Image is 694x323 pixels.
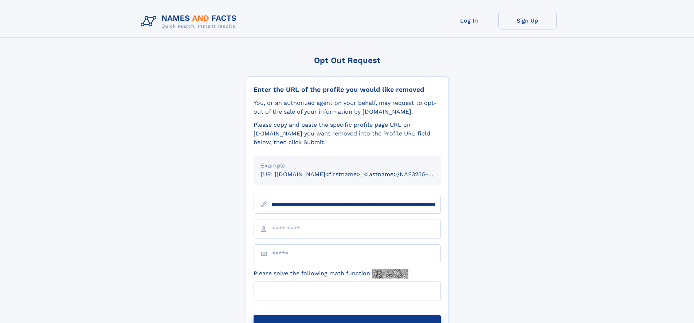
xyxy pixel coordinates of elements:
[261,161,434,170] div: Example:
[261,171,455,178] small: [URL][DOMAIN_NAME]<firstname>_<lastname>/NAF325G-xxxxxxxx
[498,12,557,29] a: Sign Up
[440,12,498,29] a: Log In
[246,56,448,65] div: Opt Out Request
[254,86,441,94] div: Enter the URL of the profile you would like removed
[254,269,408,279] label: Please solve the following math function:
[254,99,441,116] div: You, or an authorized agent on your behalf, may request to opt-out of the sale of your informatio...
[254,121,441,147] div: Please copy and paste the specific profile page URL on [DOMAIN_NAME] you want removed into the Pr...
[138,12,243,31] img: Logo Names and Facts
